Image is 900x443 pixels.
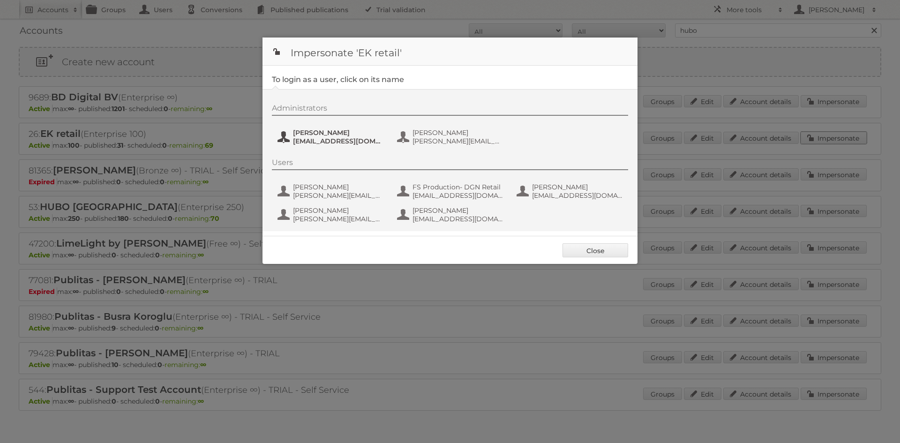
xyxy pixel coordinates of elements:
legend: To login as a user, click on its name [272,75,404,84]
div: Users [272,158,628,170]
button: [PERSON_NAME] [PERSON_NAME][EMAIL_ADDRESS][DOMAIN_NAME] [277,182,387,201]
span: [PERSON_NAME] [412,206,503,215]
button: [PERSON_NAME] [PERSON_NAME][EMAIL_ADDRESS][DOMAIN_NAME] [396,128,506,146]
button: FS Production- DGN Retail [EMAIL_ADDRESS][DOMAIN_NAME] [396,182,506,201]
span: [PERSON_NAME] [293,128,384,137]
span: [PERSON_NAME] [412,128,503,137]
div: Administrators [272,104,628,116]
span: [EMAIL_ADDRESS][DOMAIN_NAME] [532,191,623,200]
span: [PERSON_NAME] [532,183,623,191]
span: [PERSON_NAME][EMAIL_ADDRESS][DOMAIN_NAME] [412,137,503,145]
span: [PERSON_NAME] [293,206,384,215]
a: Close [562,243,628,257]
span: [PERSON_NAME][EMAIL_ADDRESS][DOMAIN_NAME] [293,191,384,200]
span: [PERSON_NAME] [293,183,384,191]
span: [EMAIL_ADDRESS][DOMAIN_NAME] [412,191,503,200]
span: FS Production- DGN Retail [412,183,503,191]
span: [PERSON_NAME][EMAIL_ADDRESS][PERSON_NAME][DOMAIN_NAME] [293,215,384,223]
button: [PERSON_NAME] [EMAIL_ADDRESS][DOMAIN_NAME] [516,182,626,201]
h1: Impersonate 'EK retail' [262,38,637,66]
span: [EMAIL_ADDRESS][DOMAIN_NAME] [412,215,503,223]
button: [PERSON_NAME] [PERSON_NAME][EMAIL_ADDRESS][PERSON_NAME][DOMAIN_NAME] [277,205,387,224]
span: [EMAIL_ADDRESS][DOMAIN_NAME] [293,137,384,145]
button: [PERSON_NAME] [EMAIL_ADDRESS][DOMAIN_NAME] [277,128,387,146]
button: [PERSON_NAME] [EMAIL_ADDRESS][DOMAIN_NAME] [396,205,506,224]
